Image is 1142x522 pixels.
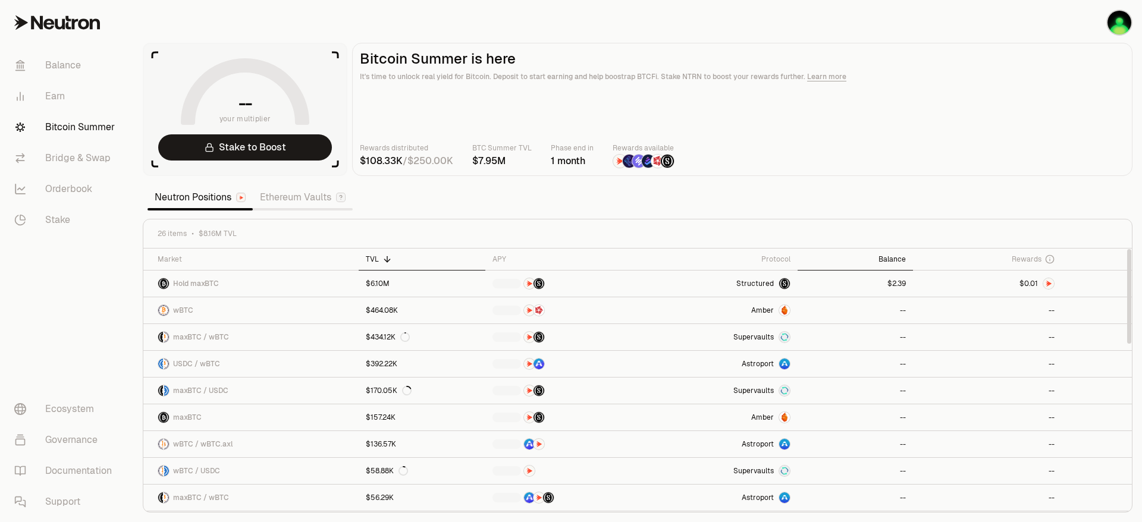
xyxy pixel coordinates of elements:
div: $434.12K [366,332,410,342]
a: Documentation [5,455,128,486]
img: wBTC Logo [164,332,169,342]
div: Protocol [654,254,790,264]
img: Structured Points [534,385,544,396]
img: Structured Points [534,332,544,342]
img: NTRN [524,412,535,423]
img: wBTC Logo [158,439,163,449]
img: NTRN Logo [1043,278,1054,289]
button: NTRNStructured Points [492,411,639,423]
div: $157.24K [366,413,396,422]
a: NTRNASTRO [485,351,647,377]
a: $464.08K [359,297,486,323]
a: maxBTC LogowBTC LogomaxBTC / wBTC [143,485,359,511]
a: Neutron Positions [148,185,253,209]
img: NTRN [524,385,535,396]
a: USDC LogowBTC LogoUSDC / wBTC [143,351,359,377]
a: wBTC LogoUSDC LogowBTC / USDC [143,458,359,484]
a: Stake to Boost [158,134,332,161]
span: your multiplier [219,113,271,125]
div: APY [492,254,639,264]
a: maxBTC LogomaxBTC [143,404,359,430]
img: maxBTC Logo [158,278,169,289]
button: NTRNStructured Points [492,385,639,397]
a: maxBTC LogoUSDC LogomaxBTC / USDC [143,378,359,404]
button: NTRNASTRO [492,358,639,370]
a: -- [798,404,914,430]
img: NTRN [524,332,535,342]
a: ASTRONTRNStructured Points [485,485,647,511]
img: Solv Points [632,155,645,168]
a: $170.05K [359,378,486,404]
img: Structured Points [534,278,544,289]
img: wBTC Logo [158,305,169,316]
div: $56.29K [366,493,394,502]
a: NTRN Logo [913,271,1062,297]
img: EtherFi Points [623,155,636,168]
img: USDC Logo [158,359,163,369]
a: NTRNMars Fragments [485,297,647,323]
a: ASTRONTRN [485,431,647,457]
a: NTRNStructured Points [485,404,647,430]
div: TVL [366,254,479,264]
img: ASTRO [524,492,535,503]
button: NTRNStructured Points [492,331,639,343]
a: wBTC LogowBTC.axl LogowBTC / wBTC.axl [143,431,359,457]
div: $136.57K [366,439,396,449]
img: ASTRO [534,359,544,369]
p: Rewards distributed [360,142,453,154]
img: wBTC Logo [164,359,169,369]
a: Learn more [807,72,846,81]
div: $58.88K [366,466,408,476]
span: Supervaults [733,332,774,342]
p: It's time to unlock real yield for Bitcoin. Deposit to start earning and help boostrap BTCFi. Sta... [360,71,1125,83]
div: $392.22K [366,359,397,369]
img: maxBTC Logo [158,492,163,503]
a: Ethereum Vaults [253,185,353,209]
button: ASTRONTRN [492,438,639,450]
div: Balance [805,254,906,264]
img: Amber [779,305,790,316]
h2: Bitcoin Summer is here [360,51,1125,67]
span: Astroport [742,359,774,369]
img: Mars Fragments [534,305,544,316]
p: BTC Summer TVL [472,142,532,154]
span: Hold maxBTC [173,279,219,288]
a: Astroport [647,431,798,457]
a: -- [913,485,1062,511]
img: NTRN [534,439,544,449]
a: -- [798,378,914,404]
a: -- [913,297,1062,323]
img: wBTC Logo [158,466,163,476]
a: Stake [5,205,128,235]
img: NTRN [524,278,535,289]
a: -- [913,404,1062,430]
span: USDC / wBTC [173,359,220,369]
a: -- [913,431,1062,457]
a: Orderbook [5,174,128,205]
img: Supervaults [779,332,790,342]
a: StructuredmaxBTC [647,271,798,297]
a: NTRNStructured Points [485,271,647,297]
a: $157.24K [359,404,486,430]
a: $56.29K [359,485,486,511]
span: wBTC [173,306,193,315]
a: SupervaultsSupervaults [647,458,798,484]
img: Neutron Logo [237,194,245,202]
a: Support [5,486,128,517]
a: AmberAmber [647,404,798,430]
img: maxBTC Logo [158,332,163,342]
a: Balance [5,50,128,81]
img: maxBTC Logo [158,412,169,423]
a: $6.10M [359,271,486,297]
img: maxBTC [779,278,790,289]
a: maxBTC LogowBTC LogomaxBTC / wBTC [143,324,359,350]
span: Astroport [742,493,774,502]
img: Supervaults [779,385,790,396]
div: $6.10M [366,279,390,288]
img: Structured Points [543,492,554,503]
div: $170.05K [366,386,412,395]
a: maxBTC LogoHold maxBTC [143,271,359,297]
a: $392.22K [359,351,486,377]
img: Structured Points [661,155,674,168]
span: $8.16M TVL [199,229,237,238]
